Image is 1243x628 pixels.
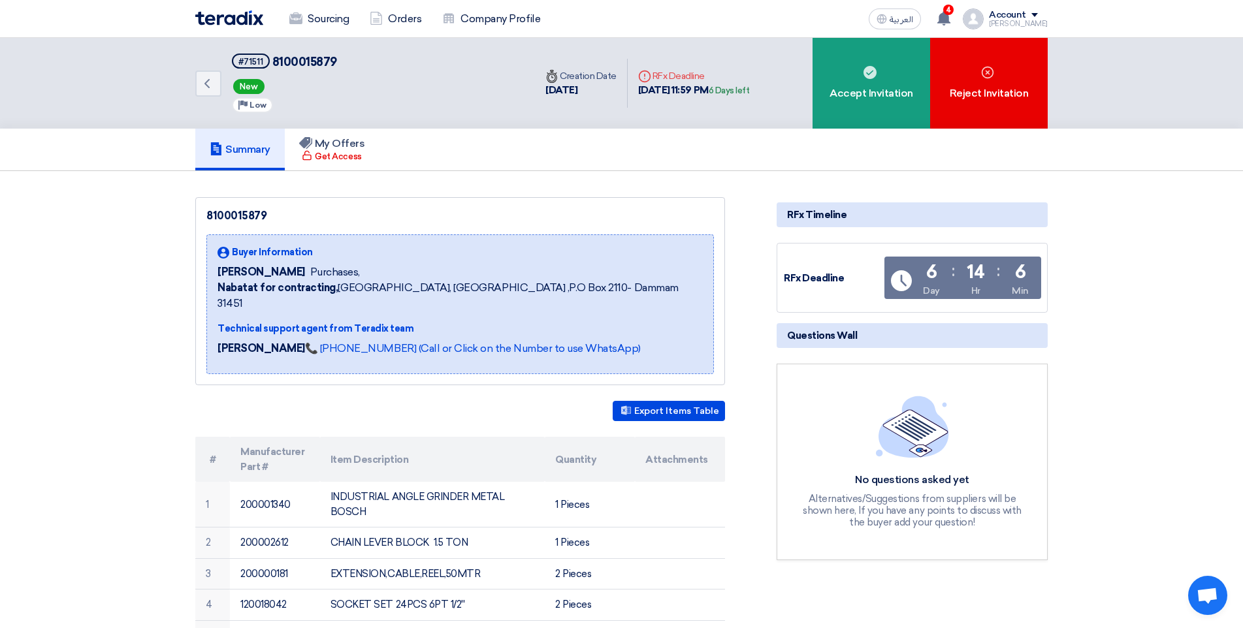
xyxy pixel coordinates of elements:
[1188,576,1227,615] div: Open chat
[709,84,750,97] div: 6 Days left
[989,10,1026,21] div: Account
[232,245,313,259] span: Buyer Information
[432,5,551,33] a: Company Profile
[195,10,263,25] img: Teradix logo
[1015,263,1026,281] div: 6
[359,5,432,33] a: Orders
[230,589,320,621] td: 120018042
[218,281,338,294] b: Nabatat for contracting,
[801,473,1024,487] div: No questions asked yet
[230,482,320,527] td: 200001340
[613,401,725,421] button: Export Items Table
[218,264,305,280] span: [PERSON_NAME]
[299,137,365,150] h5: My Offers
[989,20,1048,27] div: [PERSON_NAME]
[305,342,641,354] a: 📞 [PHONE_NUMBER] (Call or Click on the Number to use WhatsApp)
[320,527,545,559] td: CHAIN LEVER BLOCK 1.5 TON
[997,259,1000,283] div: :
[869,8,921,29] button: العربية
[195,527,230,559] td: 2
[320,558,545,589] td: EXTENSION,CABLE,REEL,50MTR
[195,589,230,621] td: 4
[545,558,635,589] td: 2 Pieces
[238,57,263,66] div: #71511
[876,396,949,457] img: empty_state_list.svg
[545,69,617,83] div: Creation Date
[195,558,230,589] td: 3
[195,437,230,482] th: #
[279,5,359,33] a: Sourcing
[930,38,1048,129] div: Reject Invitation
[320,482,545,527] td: INDUSTRIAL ANGLE GRINDER METAL BOSCH
[943,5,954,15] span: 4
[285,129,379,170] a: My Offers Get Access
[777,202,1048,227] div: RFx Timeline
[218,322,703,336] div: Technical support agent from Teradix team
[272,55,337,69] span: 8100015879
[923,284,940,298] div: Day
[952,259,955,283] div: :
[813,38,930,129] div: Accept Invitation
[635,437,725,482] th: Attachments
[545,83,617,98] div: [DATE]
[545,437,635,482] th: Quantity
[638,83,750,98] div: [DATE] 11:59 PM
[206,208,714,224] div: 8100015879
[320,589,545,621] td: SOCKET SET 24PCS 6PT 1/2''
[638,69,750,83] div: RFx Deadline
[233,79,265,94] span: New
[545,589,635,621] td: 2 Pieces
[195,482,230,527] td: 1
[302,150,361,163] div: Get Access
[310,264,360,280] span: Purchases,
[230,437,320,482] th: Manufacturer Part #
[232,54,337,70] h5: 8100015879
[784,271,882,286] div: RFx Deadline
[971,284,980,298] div: Hr
[545,482,635,527] td: 1 Pieces
[218,342,305,354] strong: [PERSON_NAME]
[787,328,857,343] span: Questions Wall
[218,280,703,311] span: [GEOGRAPHIC_DATA], [GEOGRAPHIC_DATA] ,P.O Box 2110- Dammam 31451
[890,15,913,24] span: العربية
[926,263,937,281] div: 6
[230,527,320,559] td: 200002612
[230,558,320,589] td: 200000181
[963,8,984,29] img: profile_test.png
[195,129,285,170] a: Summary
[967,263,984,281] div: 14
[210,143,270,156] h5: Summary
[250,101,266,110] span: Low
[320,437,545,482] th: Item Description
[1012,284,1029,298] div: Min
[545,527,635,559] td: 1 Pieces
[801,493,1024,528] div: Alternatives/Suggestions from suppliers will be shown here, If you have any points to discuss wit...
